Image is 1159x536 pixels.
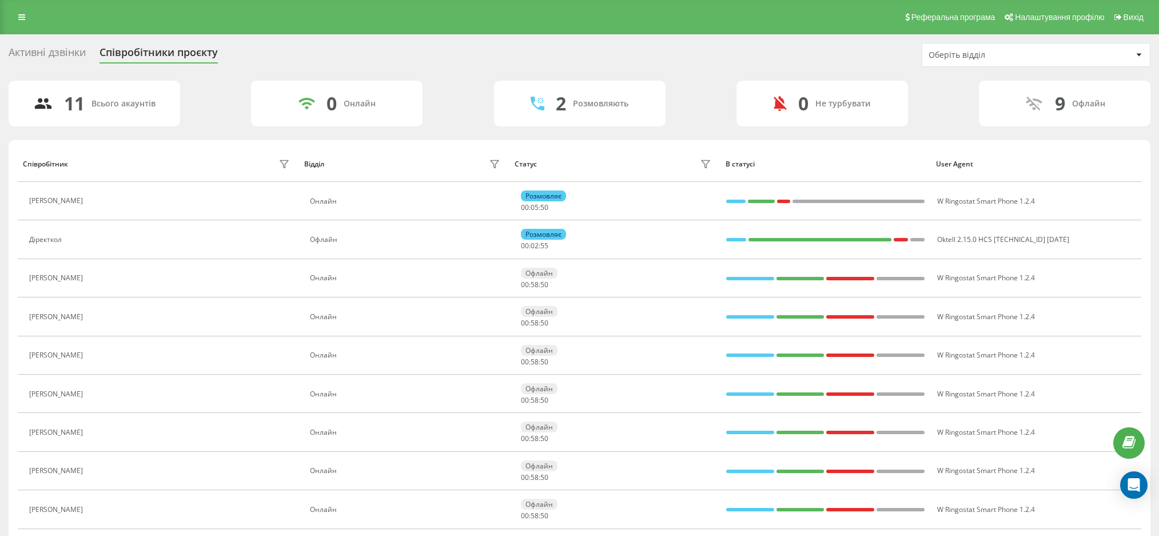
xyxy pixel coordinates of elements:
span: 50 [540,395,548,405]
span: 58 [531,395,539,405]
div: Відділ [304,160,324,168]
div: : : [521,474,548,482]
div: : : [521,204,548,212]
div: Співробітники проєкту [99,46,218,64]
span: W Ringostat Smart Phone 1.2.4 [937,466,1035,475]
span: 00 [521,203,529,212]
span: Реферальна програма [911,13,995,22]
div: Активні дзвінки [9,46,86,64]
span: W Ringostat Smart Phone 1.2.4 [937,273,1035,283]
span: 00 [521,357,529,367]
div: Не турбувати [815,99,871,109]
div: User Agent [936,160,1136,168]
span: 00 [521,280,529,289]
span: 00 [521,511,529,521]
span: 58 [531,318,539,328]
span: 00 [521,241,529,251]
div: Онлайн [344,99,376,109]
div: Розмовляє [521,229,566,240]
div: : : [521,435,548,443]
div: Онлайн [310,351,503,359]
div: Онлайн [310,467,503,475]
div: Онлайн [310,313,503,321]
span: 50 [540,434,548,443]
div: [PERSON_NAME] [29,506,86,514]
div: 11 [64,93,85,114]
div: Офлайн [521,268,557,279]
div: Онлайн [310,274,503,282]
span: Oktell 2.15.0 HCS [TECHNICAL_ID] [DATE] [937,235,1069,244]
div: В статусі [726,160,926,168]
div: : : [521,396,548,404]
div: Статус [515,160,537,168]
div: Діректкол [29,236,65,244]
span: 50 [540,357,548,367]
div: Співробітник [23,160,68,168]
div: : : [521,281,548,289]
span: W Ringostat Smart Phone 1.2.4 [937,350,1035,360]
div: Онлайн [310,390,503,398]
div: Онлайн [310,197,503,205]
div: Розмовляє [521,190,566,201]
div: Open Intercom Messenger [1120,471,1148,499]
div: [PERSON_NAME] [29,351,86,359]
span: 05 [531,203,539,212]
span: 50 [540,318,548,328]
span: W Ringostat Smart Phone 1.2.4 [937,196,1035,206]
div: Офлайн [521,422,557,432]
div: : : [521,242,548,250]
span: 00 [521,434,529,443]
div: 0 [798,93,808,114]
span: 00 [521,395,529,405]
div: 9 [1055,93,1065,114]
div: Оберіть відділ [929,50,1065,60]
span: 58 [531,511,539,521]
div: [PERSON_NAME] [29,428,86,436]
div: Офлайн [521,383,557,394]
span: 50 [540,203,548,212]
div: : : [521,512,548,520]
div: 2 [556,93,566,114]
span: 58 [531,473,539,482]
span: 00 [521,318,529,328]
div: Офлайн [521,345,557,356]
div: [PERSON_NAME] [29,197,86,205]
span: W Ringostat Smart Phone 1.2.4 [937,427,1035,437]
div: : : [521,319,548,327]
div: Розмовляють [573,99,628,109]
span: 58 [531,357,539,367]
span: W Ringostat Smart Phone 1.2.4 [937,389,1035,399]
div: Онлайн [310,506,503,514]
div: : : [521,358,548,366]
span: Налаштування профілю [1015,13,1104,22]
div: Офлайн [521,306,557,317]
span: W Ringostat Smart Phone 1.2.4 [937,505,1035,514]
div: Офлайн [521,460,557,471]
div: Офлайн [1072,99,1105,109]
span: 58 [531,280,539,289]
span: 50 [540,473,548,482]
div: Офлайн [310,236,503,244]
span: 55 [540,241,548,251]
div: Онлайн [310,428,503,436]
span: W Ringostat Smart Phone 1.2.4 [937,312,1035,321]
div: 0 [326,93,337,114]
span: 00 [521,473,529,482]
span: 50 [540,511,548,521]
span: Вихід [1124,13,1144,22]
span: 50 [540,280,548,289]
div: [PERSON_NAME] [29,313,86,321]
div: [PERSON_NAME] [29,467,86,475]
div: [PERSON_NAME] [29,390,86,398]
span: 58 [531,434,539,443]
div: Всього акаунтів [91,99,156,109]
div: Офлайн [521,499,557,510]
div: [PERSON_NAME] [29,274,86,282]
span: 02 [531,241,539,251]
